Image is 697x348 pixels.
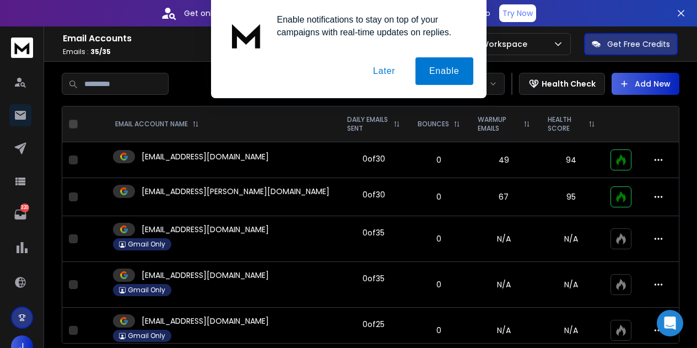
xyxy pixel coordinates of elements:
[548,115,584,133] p: HEALTH SCORE
[478,115,519,133] p: WARMUP EMAILS
[415,233,462,244] p: 0
[545,279,597,290] p: N/A
[545,325,597,336] p: N/A
[359,57,409,85] button: Later
[347,115,388,133] p: DAILY EMAILS SENT
[142,270,269,281] p: [EMAIL_ADDRESS][DOMAIN_NAME]
[545,233,597,244] p: N/A
[539,178,604,216] td: 95
[268,13,473,39] div: Enable notifications to stay on top of your campaigns with real-time updates on replies.
[469,142,539,178] td: 49
[539,142,604,178] td: 94
[20,204,29,212] p: 320
[363,319,385,330] div: 0 of 25
[415,279,462,290] p: 0
[469,178,539,216] td: 67
[115,120,199,129] div: EMAIL ACCOUNT NAME
[9,204,31,226] a: 320
[128,240,165,249] p: Gmail Only
[224,13,268,57] img: notification icon
[142,224,269,235] p: [EMAIL_ADDRESS][DOMAIN_NAME]
[415,191,462,202] p: 0
[363,227,385,238] div: 0 of 35
[142,151,269,162] p: [EMAIL_ADDRESS][DOMAIN_NAME]
[363,273,385,284] div: 0 of 35
[415,325,462,336] p: 0
[363,189,385,200] div: 0 of 30
[363,153,385,164] div: 0 of 30
[469,262,539,308] td: N/A
[415,57,473,85] button: Enable
[418,120,449,129] p: BOUNCES
[142,186,329,197] p: [EMAIL_ADDRESS][PERSON_NAME][DOMAIN_NAME]
[142,315,269,326] p: [EMAIL_ADDRESS][DOMAIN_NAME]
[128,286,165,295] p: Gmail Only
[657,310,683,336] div: Open Intercom Messenger
[469,216,539,262] td: N/A
[128,331,165,340] p: Gmail Only
[415,154,462,165] p: 0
